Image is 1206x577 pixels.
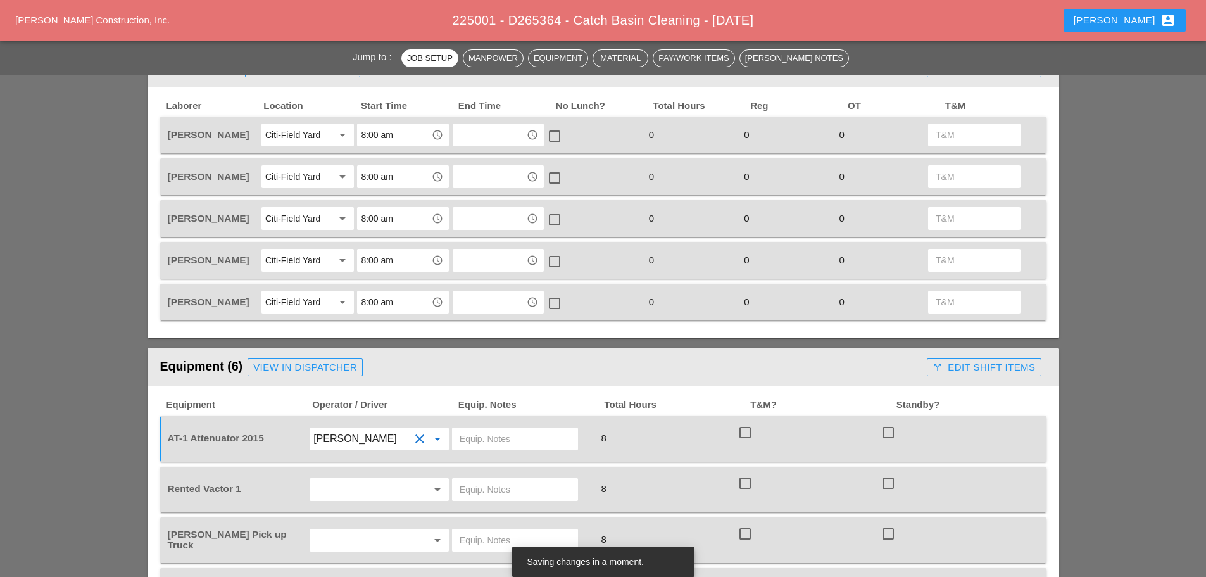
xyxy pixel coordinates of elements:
[739,255,754,265] span: 0
[644,129,659,140] span: 0
[739,213,754,224] span: 0
[644,213,659,224] span: 0
[834,296,850,307] span: 0
[739,49,849,67] button: [PERSON_NAME] Notes
[944,99,1041,113] span: T&M
[265,296,320,308] div: Citi-Field Yard
[457,99,555,113] span: End Time
[1064,9,1186,32] button: [PERSON_NAME]
[460,429,570,449] input: Equip. Notes
[265,171,320,182] div: Citi-Field Yard
[936,167,1013,187] input: T&M
[265,255,320,266] div: Citi-Field Yard
[432,296,443,308] i: access_time
[430,482,445,497] i: arrow_drop_down
[834,213,850,224] span: 0
[165,398,311,412] span: Equipment
[335,295,350,310] i: arrow_drop_down
[168,296,249,307] span: [PERSON_NAME]
[1160,13,1176,28] i: account_box
[168,129,249,140] span: [PERSON_NAME]
[528,49,588,67] button: Equipment
[360,99,457,113] span: Start Time
[846,99,944,113] span: OT
[168,255,249,265] span: [PERSON_NAME]
[527,255,538,266] i: access_time
[401,49,458,67] button: Job Setup
[749,99,846,113] span: Reg
[412,431,427,447] i: clear
[834,129,850,140] span: 0
[644,296,659,307] span: 0
[653,49,734,67] button: Pay/Work Items
[453,13,754,27] span: 225001 - D265364 - Catch Basin Cleaning - [DATE]
[168,529,287,550] span: [PERSON_NAME] Pick up Truck
[593,49,648,67] button: Material
[936,208,1013,229] input: T&M
[596,534,611,545] span: 8
[658,52,729,65] div: Pay/Work Items
[253,360,357,375] div: View in Dispatcher
[739,129,754,140] span: 0
[168,483,241,494] span: Rented Vactor 1
[644,255,659,265] span: 0
[936,125,1013,145] input: T&M
[432,255,443,266] i: access_time
[432,171,443,182] i: access_time
[749,398,895,412] span: T&M?
[739,296,754,307] span: 0
[555,99,652,113] span: No Lunch?
[168,213,249,224] span: [PERSON_NAME]
[933,360,1035,375] div: Edit Shift Items
[265,213,320,224] div: Citi-Field Yard
[460,479,570,500] input: Equip. Notes
[895,398,1041,412] span: Standby?
[407,52,453,65] div: Job Setup
[457,398,603,412] span: Equip. Notes
[160,355,922,380] div: Equipment (6)
[248,358,363,376] a: View in Dispatcher
[165,99,263,113] span: Laborer
[651,99,749,113] span: Total Hours
[262,99,360,113] span: Location
[311,398,457,412] span: Operator / Driver
[430,431,445,447] i: arrow_drop_down
[596,433,611,443] span: 8
[927,358,1041,376] button: Edit Shift Items
[527,129,538,141] i: access_time
[335,169,350,184] i: arrow_drop_down
[430,533,445,548] i: arrow_drop_down
[936,292,1013,312] input: T&M
[15,15,170,25] a: [PERSON_NAME] Construction, Inc.
[527,171,538,182] i: access_time
[527,557,644,567] span: Saving changes in a moment.
[432,129,443,141] i: access_time
[598,52,643,65] div: Material
[834,255,850,265] span: 0
[527,296,538,308] i: access_time
[739,171,754,182] span: 0
[596,483,611,494] span: 8
[834,171,850,182] span: 0
[353,51,397,62] span: Jump to :
[644,171,659,182] span: 0
[460,530,570,550] input: Equip. Notes
[335,127,350,143] i: arrow_drop_down
[463,49,524,67] button: Manpower
[745,52,843,65] div: [PERSON_NAME] Notes
[265,129,320,141] div: Citi-Field Yard
[335,253,350,268] i: arrow_drop_down
[168,433,264,443] span: AT-1 Attenuator 2015
[168,171,249,182] span: [PERSON_NAME]
[603,398,750,412] span: Total Hours
[1074,13,1176,28] div: [PERSON_NAME]
[432,213,443,224] i: access_time
[527,213,538,224] i: access_time
[335,211,350,226] i: arrow_drop_down
[936,250,1013,270] input: T&M
[933,362,943,372] i: call_split
[534,52,582,65] div: Equipment
[468,52,518,65] div: Manpower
